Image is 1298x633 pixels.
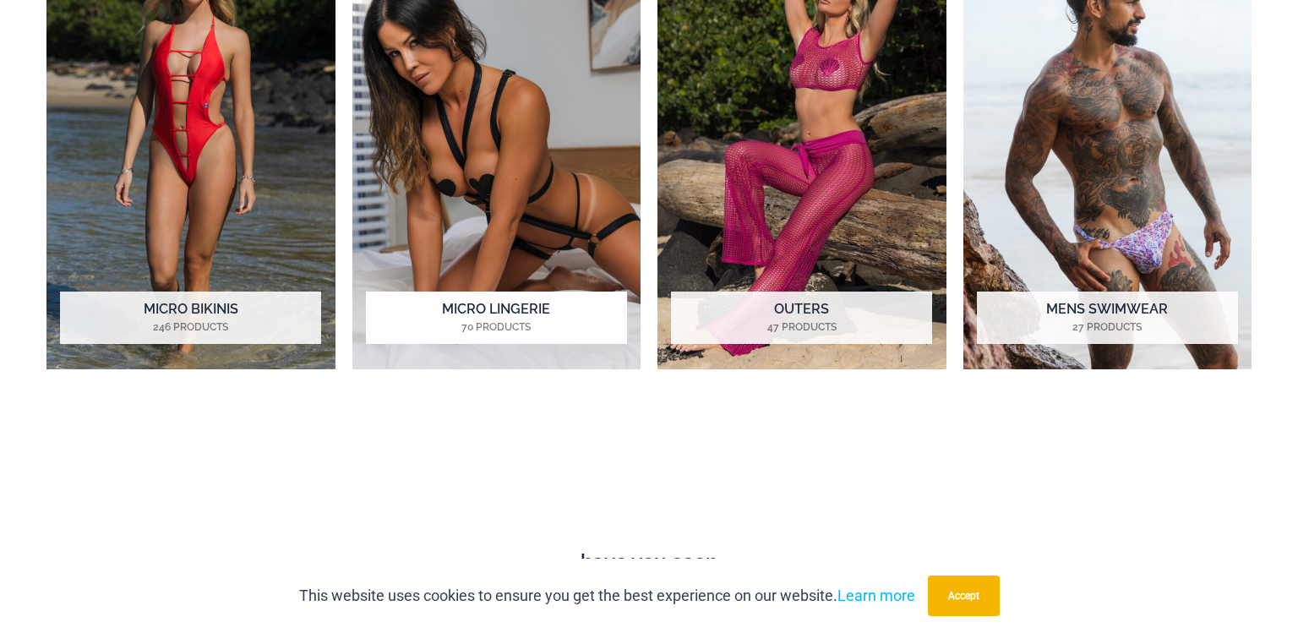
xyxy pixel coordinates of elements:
a: Learn more [837,587,915,604]
h2: Micro Lingerie [366,292,627,344]
h2: Outers [671,292,932,344]
mark: 27 Products [977,319,1238,335]
h2: Mens Swimwear [977,292,1238,344]
h2: Micro Bikinis [60,292,321,344]
mark: 47 Products [671,319,932,335]
button: Accept [928,576,1000,616]
mark: 246 Products [60,319,321,335]
mark: 70 Products [366,319,627,335]
iframe: TrustedSite Certified [46,414,1252,541]
h4: have you seen [34,550,1264,575]
p: This website uses cookies to ensure you get the best experience on our website. [299,583,915,608]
